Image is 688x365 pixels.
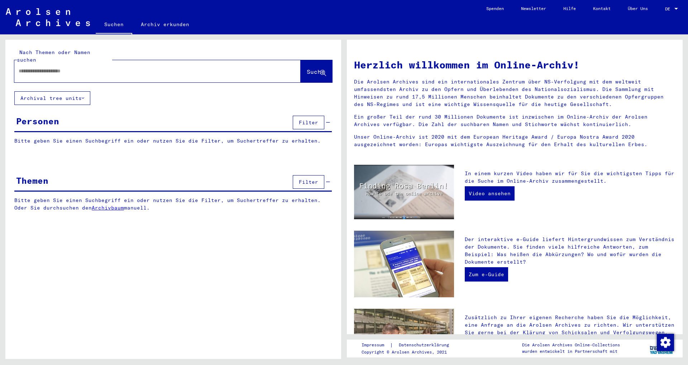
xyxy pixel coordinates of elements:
[132,16,198,33] a: Archiv erkunden
[354,113,675,128] p: Ein großer Teil der rund 30 Millionen Dokumente ist inzwischen im Online-Archiv der Arolsen Archi...
[362,341,390,349] a: Impressum
[656,333,674,351] div: Zustimmung ändern
[354,133,675,148] p: Unser Online-Archiv ist 2020 mit dem European Heritage Award / Europa Nostra Award 2020 ausgezeic...
[14,91,90,105] button: Archival tree units
[96,16,132,34] a: Suchen
[465,236,675,266] p: Der interaktive e-Guide liefert Hintergrundwissen zum Verständnis der Dokumente. Sie finden viele...
[393,341,458,349] a: Datenschutzerklärung
[299,119,318,126] span: Filter
[354,57,675,72] h1: Herzlich willkommen im Online-Archiv!
[14,137,332,145] p: Bitte geben Sie einen Suchbegriff ein oder nutzen Sie die Filter, um Suchertreffer zu erhalten.
[301,60,332,82] button: Suche
[657,334,674,351] img: Zustimmung ändern
[354,231,454,297] img: eguide.jpg
[16,115,59,128] div: Personen
[299,179,318,185] span: Filter
[648,339,675,357] img: yv_logo.png
[16,174,48,187] div: Themen
[362,349,458,355] p: Copyright © Arolsen Archives, 2021
[17,49,90,63] mat-label: Nach Themen oder Namen suchen
[465,314,675,344] p: Zusätzlich zu Ihrer eigenen Recherche haben Sie die Möglichkeit, eine Anfrage an die Arolsen Arch...
[293,175,324,189] button: Filter
[6,8,90,26] img: Arolsen_neg.svg
[307,68,325,75] span: Suche
[465,186,515,201] a: Video ansehen
[465,170,675,185] p: In einem kurzen Video haben wir für Sie die wichtigsten Tipps für die Suche im Online-Archiv zusa...
[522,342,620,348] p: Die Arolsen Archives Online-Collections
[92,205,124,211] a: Archivbaum
[293,116,324,129] button: Filter
[522,348,620,355] p: wurden entwickelt in Partnerschaft mit
[665,6,673,11] span: DE
[14,197,332,212] p: Bitte geben Sie einen Suchbegriff ein oder nutzen Sie die Filter, um Suchertreffer zu erhalten. O...
[465,267,508,282] a: Zum e-Guide
[354,78,675,108] p: Die Arolsen Archives sind ein internationales Zentrum über NS-Verfolgung mit dem weltweit umfasse...
[354,165,454,219] img: video.jpg
[362,341,458,349] div: |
